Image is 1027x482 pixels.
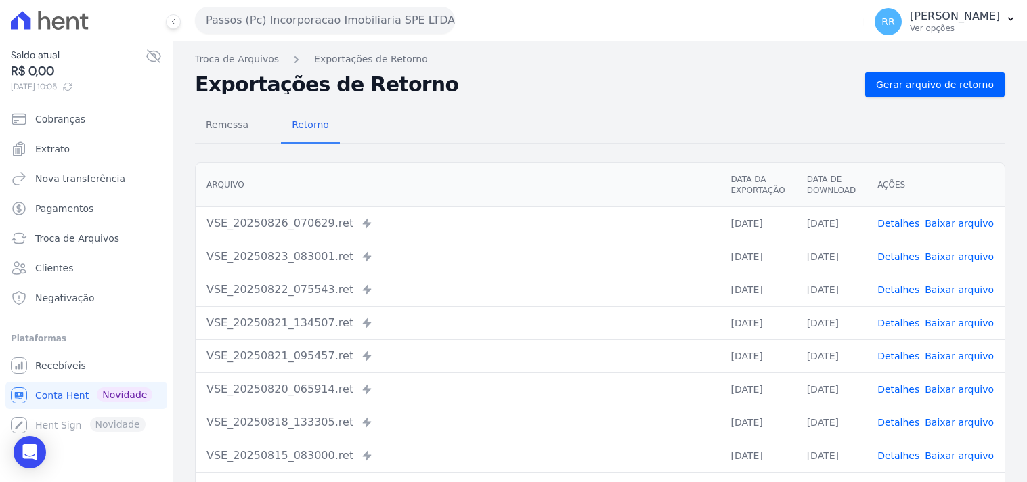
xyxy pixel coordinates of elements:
div: VSE_20250821_134507.ret [206,315,709,331]
div: VSE_20250820_065914.ret [206,381,709,397]
td: [DATE] [720,439,795,472]
a: Baixar arquivo [925,317,994,328]
td: [DATE] [796,372,867,406]
td: [DATE] [720,339,795,372]
a: Troca de Arquivos [5,225,167,252]
a: Negativação [5,284,167,311]
td: [DATE] [720,406,795,439]
span: Extrato [35,142,70,156]
a: Detalhes [877,417,919,428]
nav: Breadcrumb [195,52,1005,66]
a: Troca de Arquivos [195,52,279,66]
a: Nova transferência [5,165,167,192]
span: Novidade [97,387,152,402]
div: VSE_20250823_083001.ret [206,248,709,265]
div: VSE_20250826_070629.ret [206,215,709,232]
a: Retorno [281,108,340,144]
td: [DATE] [720,206,795,240]
a: Detalhes [877,384,919,395]
a: Detalhes [877,450,919,461]
p: Ver opções [910,23,1000,34]
h2: Exportações de Retorno [195,75,854,94]
a: Detalhes [877,218,919,229]
div: VSE_20250822_075543.ret [206,282,709,298]
span: Saldo atual [11,48,146,62]
div: Plataformas [11,330,162,347]
a: Baixar arquivo [925,251,994,262]
td: [DATE] [720,240,795,273]
span: Remessa [198,111,257,138]
div: Open Intercom Messenger [14,436,46,468]
a: Baixar arquivo [925,450,994,461]
a: Baixar arquivo [925,218,994,229]
th: Data da Exportação [720,163,795,207]
span: Clientes [35,261,73,275]
span: Troca de Arquivos [35,232,119,245]
td: [DATE] [720,372,795,406]
a: Gerar arquivo de retorno [865,72,1005,97]
p: [PERSON_NAME] [910,9,1000,23]
a: Recebíveis [5,352,167,379]
button: Passos (Pc) Incorporacao Imobiliaria SPE LTDA [195,7,455,34]
td: [DATE] [720,306,795,339]
th: Ações [867,163,1005,207]
th: Data de Download [796,163,867,207]
a: Clientes [5,255,167,282]
span: [DATE] 10:05 [11,81,146,93]
a: Baixar arquivo [925,284,994,295]
a: Baixar arquivo [925,384,994,395]
a: Detalhes [877,351,919,361]
td: [DATE] [720,273,795,306]
span: Negativação [35,291,95,305]
td: [DATE] [796,240,867,273]
a: Extrato [5,135,167,162]
a: Remessa [195,108,259,144]
span: Conta Hent [35,389,89,402]
span: Nova transferência [35,172,125,185]
a: Detalhes [877,251,919,262]
td: [DATE] [796,439,867,472]
button: RR [PERSON_NAME] Ver opções [864,3,1027,41]
td: [DATE] [796,306,867,339]
td: [DATE] [796,273,867,306]
nav: Sidebar [11,106,162,439]
a: Conta Hent Novidade [5,382,167,409]
td: [DATE] [796,206,867,240]
span: Recebíveis [35,359,86,372]
span: Retorno [284,111,337,138]
span: Pagamentos [35,202,93,215]
td: [DATE] [796,406,867,439]
a: Baixar arquivo [925,351,994,361]
span: Gerar arquivo de retorno [876,78,994,91]
div: VSE_20250815_083000.ret [206,447,709,464]
a: Cobranças [5,106,167,133]
th: Arquivo [196,163,720,207]
a: Detalhes [877,317,919,328]
span: RR [881,17,894,26]
a: Baixar arquivo [925,417,994,428]
a: Pagamentos [5,195,167,222]
a: Exportações de Retorno [314,52,428,66]
a: Detalhes [877,284,919,295]
span: R$ 0,00 [11,62,146,81]
div: VSE_20250818_133305.ret [206,414,709,431]
div: VSE_20250821_095457.ret [206,348,709,364]
span: Cobranças [35,112,85,126]
td: [DATE] [796,339,867,372]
